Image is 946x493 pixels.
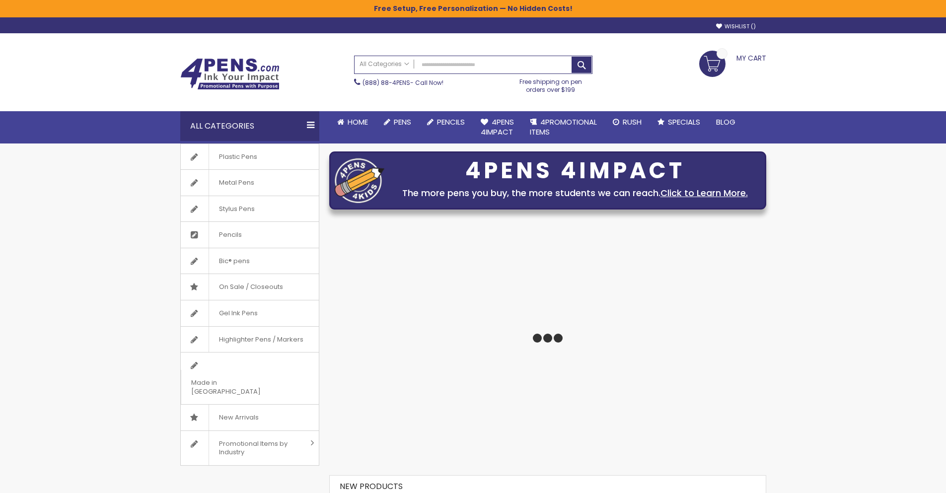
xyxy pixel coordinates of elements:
a: Highlighter Pens / Markers [181,327,319,352]
a: Home [329,111,376,133]
span: Highlighter Pens / Markers [209,327,313,352]
div: The more pens you buy, the more students we can reach. [389,186,761,200]
a: Plastic Pens [181,144,319,170]
a: Promotional Items by Industry [181,431,319,465]
a: Wishlist [716,23,756,30]
a: Bic® pens [181,248,319,274]
img: four_pen_logo.png [335,158,384,203]
div: All Categories [180,111,319,141]
span: Blog [716,117,735,127]
span: Promotional Items by Industry [209,431,307,465]
span: New Arrivals [209,405,269,430]
div: 4PENS 4IMPACT [389,160,761,181]
a: (888) 88-4PENS [363,78,410,87]
a: Blog [708,111,743,133]
span: Pencils [437,117,465,127]
img: 4Pens Custom Pens and Promotional Products [180,58,280,90]
span: Made in [GEOGRAPHIC_DATA] [181,370,294,404]
span: New Products [340,481,403,492]
a: Metal Pens [181,170,319,196]
span: Gel Ink Pens [209,300,268,326]
a: All Categories [355,56,414,72]
a: On Sale / Closeouts [181,274,319,300]
a: Gel Ink Pens [181,300,319,326]
a: Pens [376,111,419,133]
span: On Sale / Closeouts [209,274,293,300]
span: Home [348,117,368,127]
span: All Categories [360,60,409,68]
span: Plastic Pens [209,144,267,170]
span: Metal Pens [209,170,264,196]
span: Specials [668,117,700,127]
span: Pencils [209,222,252,248]
span: - Call Now! [363,78,443,87]
a: New Arrivals [181,405,319,430]
a: Stylus Pens [181,196,319,222]
span: Stylus Pens [209,196,265,222]
a: Made in [GEOGRAPHIC_DATA] [181,352,319,404]
a: 4PROMOTIONALITEMS [522,111,605,143]
span: Pens [394,117,411,127]
a: Pencils [419,111,473,133]
span: Rush [623,117,642,127]
a: Specials [650,111,708,133]
a: 4Pens4impact [473,111,522,143]
span: 4Pens 4impact [481,117,514,137]
div: Free shipping on pen orders over $199 [509,74,592,94]
a: Rush [605,111,650,133]
span: Bic® pens [209,248,260,274]
a: Click to Learn More. [660,187,748,199]
span: 4PROMOTIONAL ITEMS [530,117,597,137]
a: Pencils [181,222,319,248]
